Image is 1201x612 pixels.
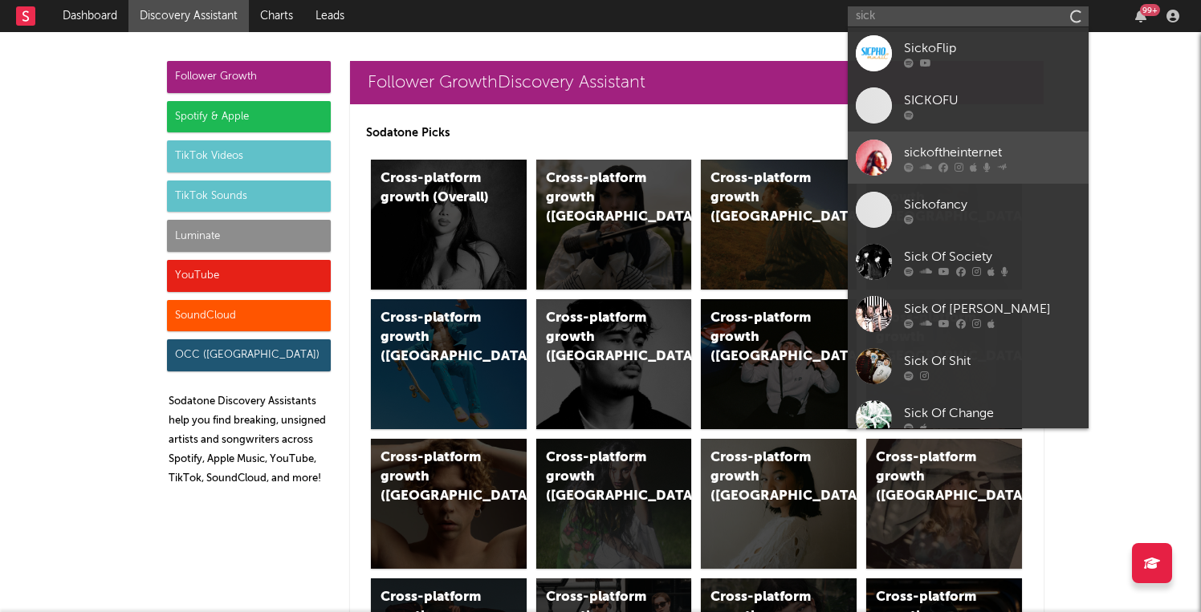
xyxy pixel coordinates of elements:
[381,169,490,208] div: Cross-platform growth (Overall)
[701,439,857,569] a: Cross-platform growth ([GEOGRAPHIC_DATA])
[848,184,1089,236] a: Sickofancy
[381,448,490,506] div: Cross-platform growth ([GEOGRAPHIC_DATA])
[536,299,692,429] a: Cross-platform growth ([GEOGRAPHIC_DATA])
[536,439,692,569] a: Cross-platform growth ([GEOGRAPHIC_DATA])
[866,439,1022,569] a: Cross-platform growth ([GEOGRAPHIC_DATA])
[167,101,331,133] div: Spotify & Apple
[366,124,1028,143] p: Sodatone Picks
[371,439,527,569] a: Cross-platform growth ([GEOGRAPHIC_DATA])
[904,299,1081,318] div: Sick Of [PERSON_NAME]
[701,160,857,290] a: Cross-platform growth ([GEOGRAPHIC_DATA])
[546,169,655,227] div: Cross-platform growth ([GEOGRAPHIC_DATA])
[169,392,331,488] p: Sodatone Discovery Assistants help you find breaking, unsigned artists and songwriters across Spo...
[167,61,331,93] div: Follower Growth
[701,299,857,429] a: Cross-platform growth ([GEOGRAPHIC_DATA]/GSA)
[904,351,1081,371] div: Sick Of Shit
[904,143,1081,162] div: sickoftheinternet
[167,300,331,332] div: SoundCloud
[848,132,1089,184] a: sickoftheinternet
[546,309,655,367] div: Cross-platform growth ([GEOGRAPHIC_DATA])
[904,403,1081,423] div: Sick Of Change
[876,448,985,506] div: Cross-platform growth ([GEOGRAPHIC_DATA])
[848,392,1089,444] a: Sick Of Change
[167,260,331,292] div: YouTube
[848,288,1089,340] a: Sick Of [PERSON_NAME]
[536,160,692,290] a: Cross-platform growth ([GEOGRAPHIC_DATA])
[371,299,527,429] a: Cross-platform growth ([GEOGRAPHIC_DATA])
[848,27,1089,79] a: SickoFlip
[710,448,820,506] div: Cross-platform growth ([GEOGRAPHIC_DATA])
[710,169,820,227] div: Cross-platform growth ([GEOGRAPHIC_DATA])
[371,160,527,290] a: Cross-platform growth (Overall)
[904,195,1081,214] div: Sickofancy
[167,339,331,371] div: OCC ([GEOGRAPHIC_DATA])
[848,340,1089,392] a: Sick Of Shit
[1140,4,1160,16] div: 99 +
[381,309,490,367] div: Cross-platform growth ([GEOGRAPHIC_DATA])
[848,6,1089,26] input: Search for artists
[546,448,655,506] div: Cross-platform growth ([GEOGRAPHIC_DATA])
[848,79,1089,132] a: SICKOFU
[167,220,331,252] div: Luminate
[167,140,331,172] div: TikTok Videos
[167,180,331,213] div: TikTok Sounds
[350,61,1044,104] a: Follower GrowthDiscovery Assistant
[848,236,1089,288] a: Sick Of Society
[904,91,1081,110] div: SICKOFU
[1135,10,1146,22] button: 99+
[904,247,1081,266] div: Sick Of Society
[904,39,1081,58] div: SickoFlip
[710,309,820,367] div: Cross-platform growth ([GEOGRAPHIC_DATA]/GSA)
